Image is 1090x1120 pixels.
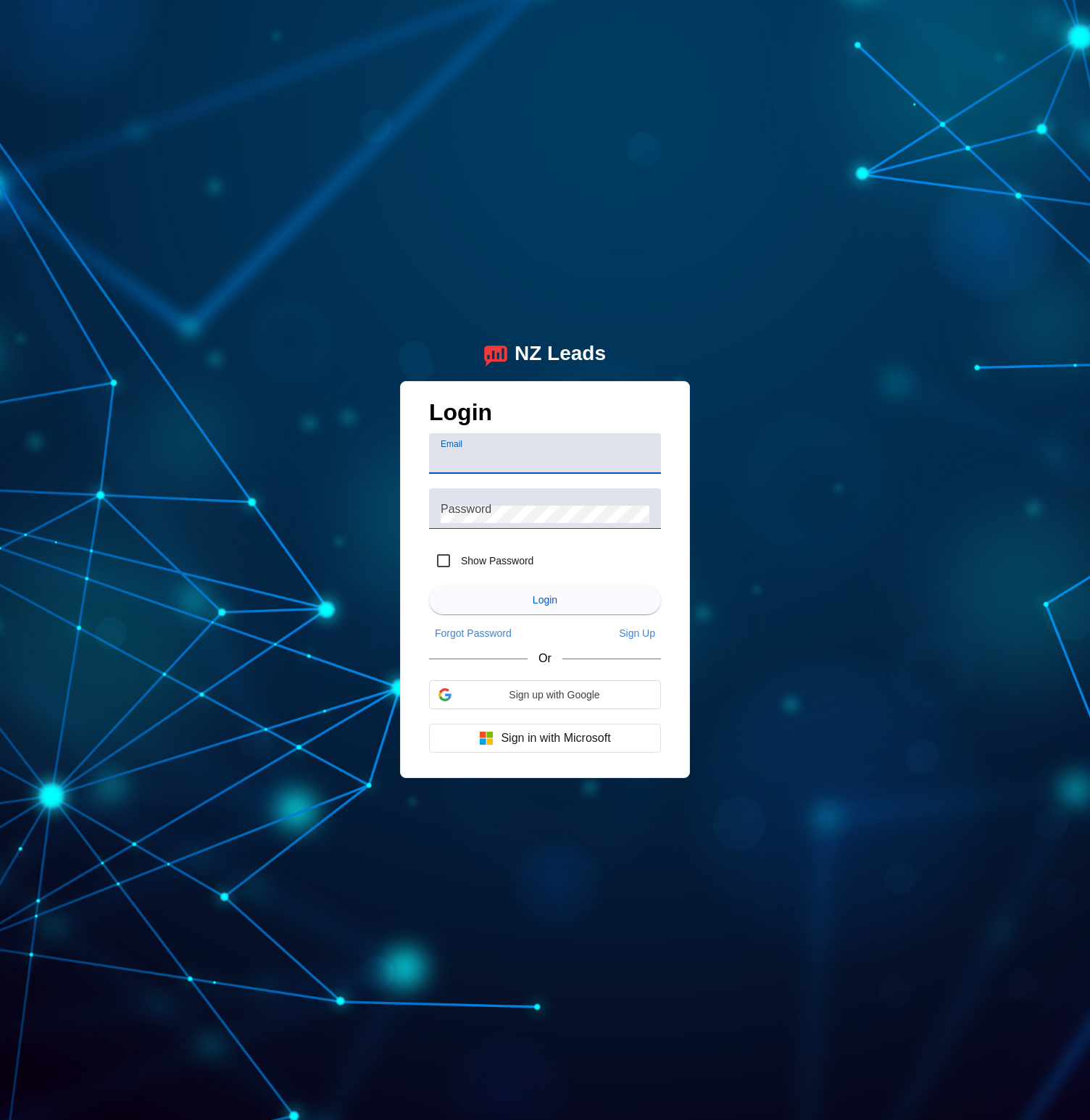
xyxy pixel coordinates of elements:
[515,342,606,367] div: NZ Leads
[619,627,655,639] span: Sign Up
[457,689,652,701] span: Sign up with Google
[484,342,606,367] a: logoNZ Leads
[429,585,661,614] button: Login
[479,731,494,745] img: Microsoft logo
[429,399,661,433] h1: Login
[441,503,491,515] mat-label: Password
[441,440,462,449] mat-label: Email
[533,594,557,606] span: Login
[538,652,552,665] span: Or
[429,680,661,709] div: Sign up with Google
[435,627,512,639] span: Forgot Password
[484,342,507,367] img: logo
[458,553,533,568] label: Show Password
[429,724,661,753] button: Sign in with Microsoft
